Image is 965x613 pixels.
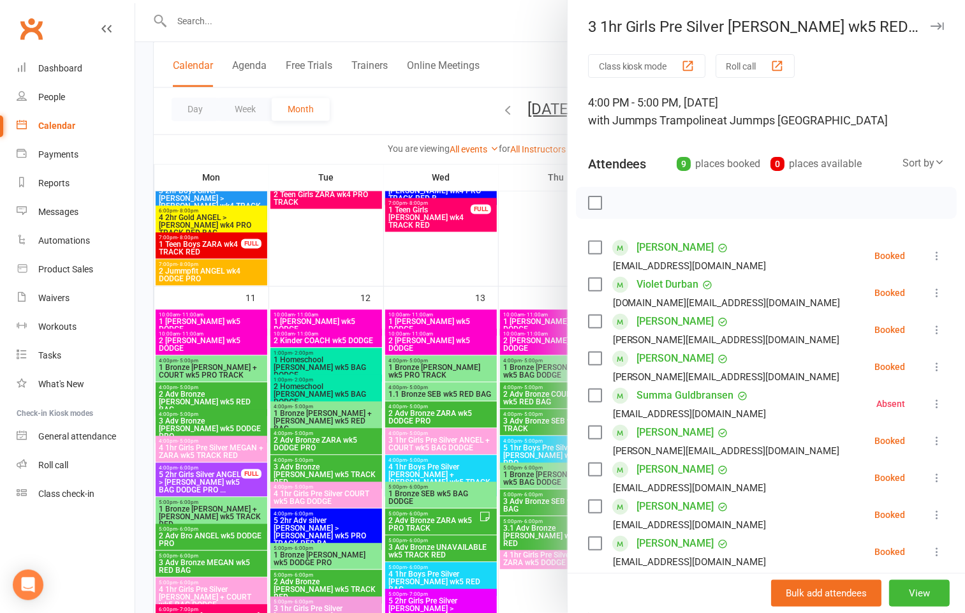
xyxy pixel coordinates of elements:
a: General attendance kiosk mode [17,422,135,451]
div: Booked [874,436,905,445]
a: Tasks [17,341,135,370]
div: Booked [874,473,905,482]
a: Dashboard [17,54,135,83]
div: Calendar [38,121,75,131]
a: [PERSON_NAME] [637,311,714,332]
div: 0 [770,157,785,171]
a: Class kiosk mode [17,480,135,508]
div: Reports [38,178,70,188]
div: Absent [876,399,905,408]
a: Workouts [17,313,135,341]
div: [EMAIL_ADDRESS][DOMAIN_NAME] [613,406,767,422]
div: Booked [874,362,905,371]
a: What's New [17,370,135,399]
div: [DOMAIN_NAME][EMAIL_ADDRESS][DOMAIN_NAME] [613,295,841,311]
div: 9 [677,157,691,171]
a: Automations [17,226,135,255]
div: Booked [874,288,905,297]
div: [PERSON_NAME][EMAIL_ADDRESS][DOMAIN_NAME] [613,369,840,385]
div: [EMAIL_ADDRESS][DOMAIN_NAME] [613,554,767,570]
div: Tasks [38,350,61,360]
div: Automations [38,235,90,246]
div: [EMAIL_ADDRESS][DOMAIN_NAME] [613,480,767,496]
div: 3 1hr Girls Pre Silver [PERSON_NAME] wk5 RED BAG [568,18,965,36]
div: Product Sales [38,264,93,274]
span: at Jummps [GEOGRAPHIC_DATA] [718,114,888,127]
div: People [38,92,65,102]
span: with Jummps Trampoline [588,114,718,127]
div: [PERSON_NAME][EMAIL_ADDRESS][DOMAIN_NAME] [613,443,840,459]
a: Product Sales [17,255,135,284]
a: Violet Durban [637,274,699,295]
div: [PERSON_NAME][EMAIL_ADDRESS][DOMAIN_NAME] [613,332,840,348]
div: Dashboard [38,63,82,73]
a: Roll call [17,451,135,480]
div: Class check-in [38,489,94,499]
div: Workouts [38,321,77,332]
div: [EMAIL_ADDRESS][DOMAIN_NAME] [613,517,767,533]
div: Booked [874,547,905,556]
div: Roll call [38,460,68,470]
div: What's New [38,379,84,389]
div: Booked [874,325,905,334]
div: Booked [874,510,905,519]
button: Roll call [716,54,795,78]
a: [PERSON_NAME] [637,533,714,554]
div: General attendance [38,431,116,441]
div: places booked [677,155,760,173]
a: [PERSON_NAME] [637,459,714,480]
a: [PERSON_NAME] [637,348,714,369]
div: 4:00 PM - 5:00 PM, [DATE] [588,94,945,129]
div: Waivers [38,293,70,303]
a: Payments [17,140,135,169]
a: Calendar [17,112,135,140]
a: People [17,83,135,112]
a: Clubworx [15,13,47,45]
a: [PERSON_NAME] [637,496,714,517]
div: Sort by [902,155,945,172]
div: [EMAIL_ADDRESS][DOMAIN_NAME] [613,258,767,274]
button: View [889,580,950,607]
a: Messages [17,198,135,226]
a: Summa Guldbransen [637,385,734,406]
a: [PERSON_NAME] [637,422,714,443]
div: Attendees [588,155,647,173]
button: Class kiosk mode [588,54,705,78]
div: Messages [38,207,78,217]
a: Waivers [17,284,135,313]
div: Booked [874,251,905,260]
a: [PERSON_NAME] [637,237,714,258]
button: Bulk add attendees [771,580,881,607]
a: Reports [17,169,135,198]
div: places available [770,155,862,173]
div: Open Intercom Messenger [13,570,43,600]
div: Payments [38,149,78,159]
